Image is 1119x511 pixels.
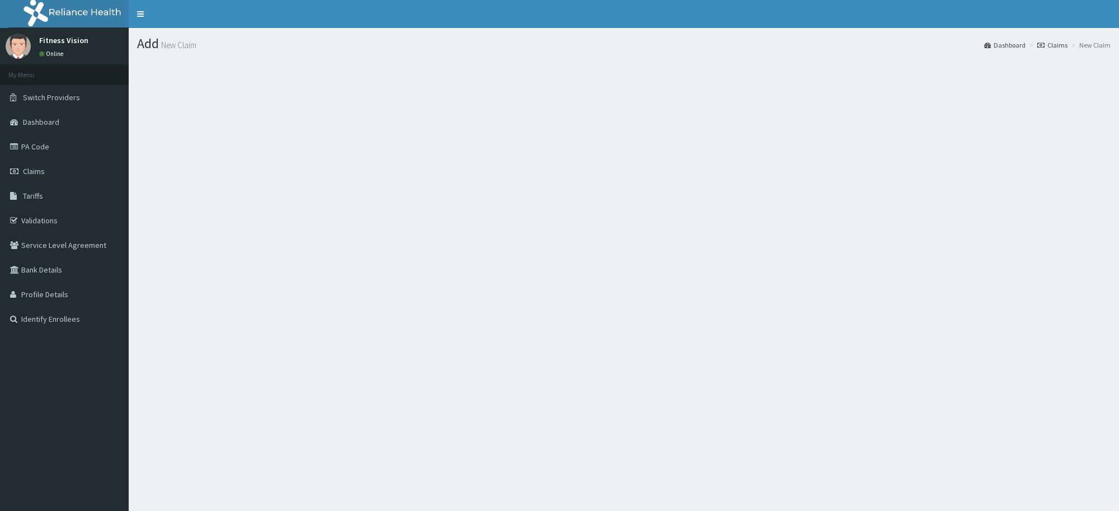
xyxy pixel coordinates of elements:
[159,41,196,49] small: New Claim
[1069,40,1111,50] li: New Claim
[137,36,1111,51] h1: Add
[23,191,43,201] span: Tariffs
[23,117,59,127] span: Dashboard
[23,166,45,176] span: Claims
[984,40,1026,50] a: Dashboard
[6,34,31,59] img: User Image
[23,92,80,102] span: Switch Providers
[39,50,66,58] a: Online
[39,36,88,44] p: Fitness Vision
[1037,40,1068,50] a: Claims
